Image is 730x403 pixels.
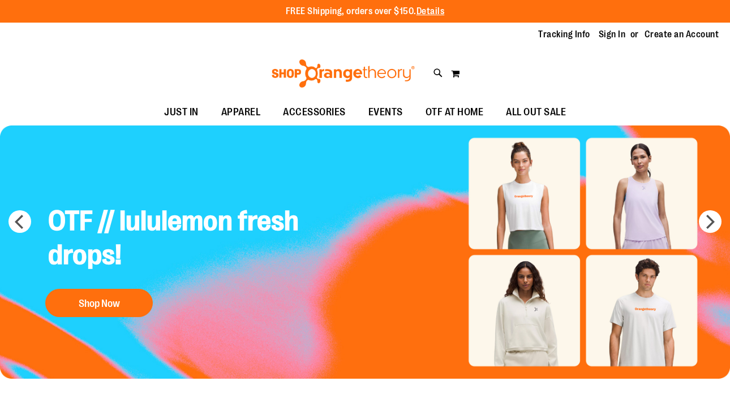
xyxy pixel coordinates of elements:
a: Create an Account [645,28,719,41]
button: prev [8,210,31,233]
span: OTF AT HOME [426,99,484,125]
a: Details [416,6,445,16]
button: Shop Now [45,289,153,317]
button: next [699,210,722,233]
span: JUST IN [164,99,199,125]
span: ACCESSORIES [283,99,346,125]
span: ALL OUT SALE [506,99,566,125]
h2: OTF // lululemon fresh drops! [40,196,308,283]
span: APPAREL [221,99,261,125]
a: OTF // lululemon fresh drops! Shop Now [40,196,308,323]
span: EVENTS [368,99,403,125]
a: Sign In [599,28,626,41]
p: FREE Shipping, orders over $150. [286,5,445,18]
img: Shop Orangetheory [270,59,416,88]
a: Tracking Info [538,28,590,41]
